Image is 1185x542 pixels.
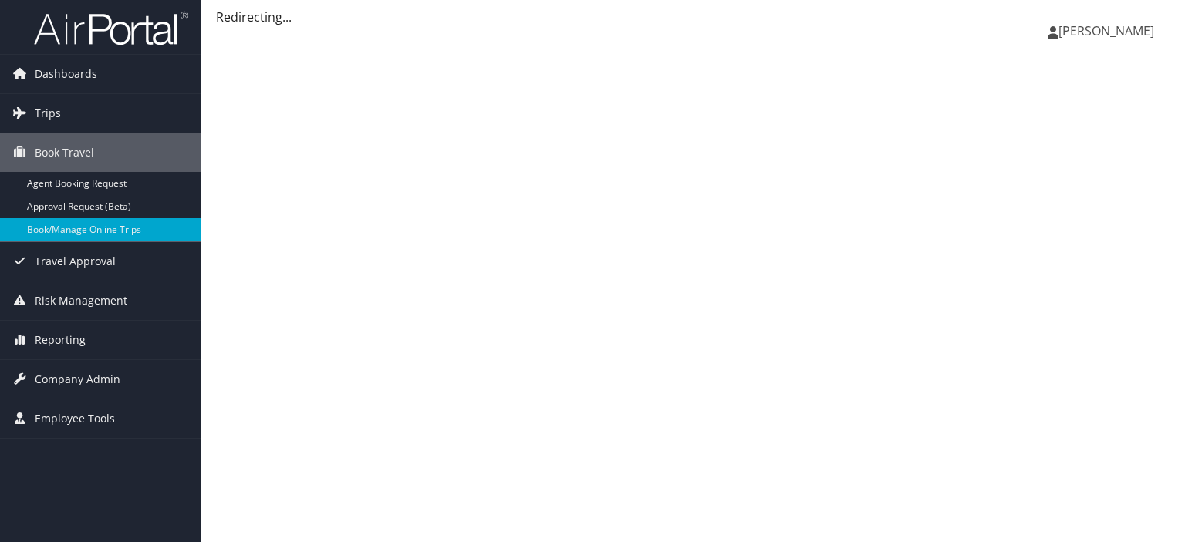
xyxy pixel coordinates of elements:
span: Travel Approval [35,242,116,281]
span: Trips [35,94,61,133]
span: Book Travel [35,133,94,172]
span: Risk Management [35,281,127,320]
img: airportal-logo.png [34,10,188,46]
span: [PERSON_NAME] [1058,22,1154,39]
span: Employee Tools [35,399,115,438]
span: Dashboards [35,55,97,93]
a: [PERSON_NAME] [1048,8,1170,54]
span: Reporting [35,321,86,359]
span: Company Admin [35,360,120,399]
div: Redirecting... [216,8,1170,26]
